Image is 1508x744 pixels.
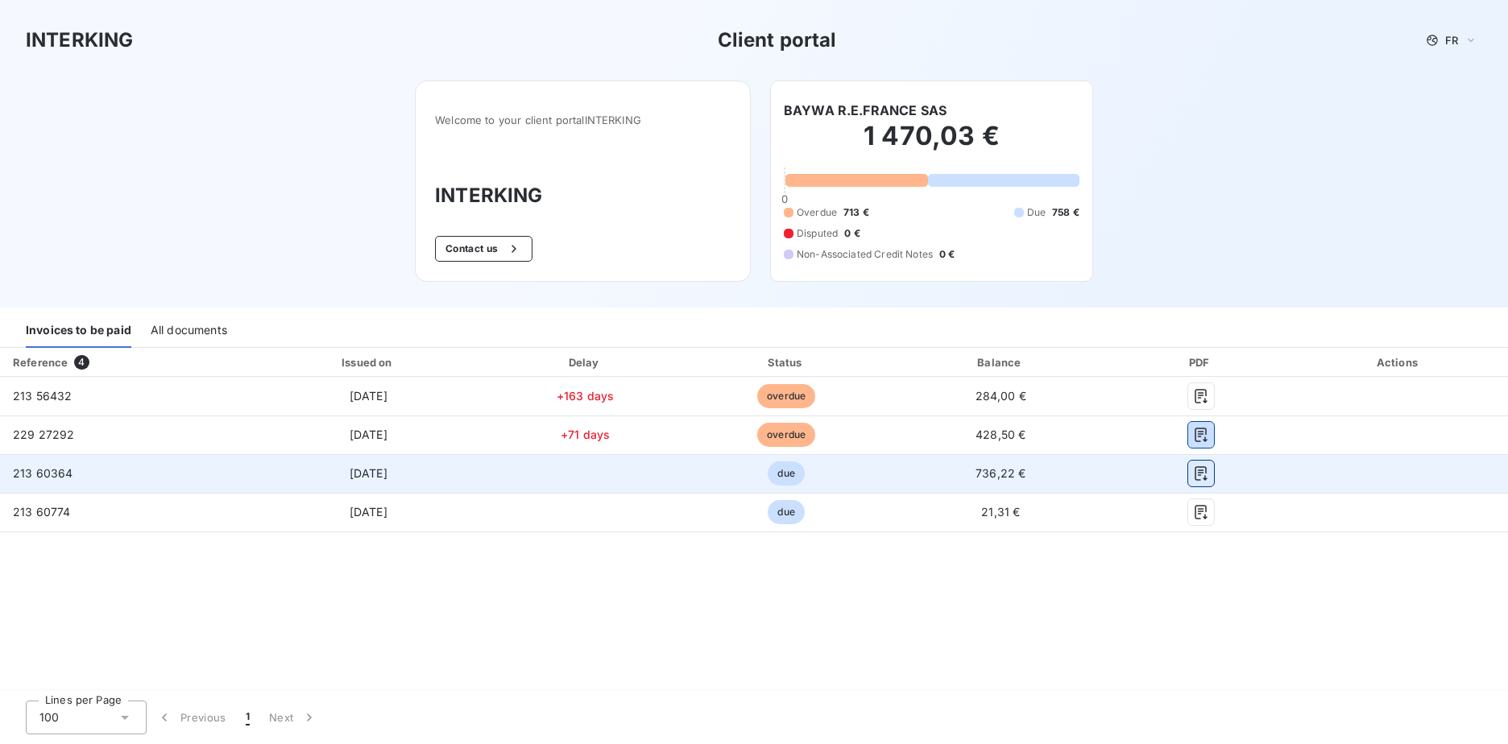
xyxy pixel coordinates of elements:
div: Invoices to be paid [26,314,131,348]
span: Overdue [797,205,837,220]
span: Welcome to your client portal INTERKING [435,114,731,126]
div: Balance [893,354,1109,370]
span: overdue [757,384,815,408]
span: 428,50 € [976,428,1025,441]
span: 21,31 € [981,505,1020,519]
h6: BAYWA R.E.FRANCE SAS [784,101,947,120]
span: 284,00 € [976,389,1026,403]
span: [DATE] [350,466,387,480]
span: +163 days [557,389,614,403]
div: Issued on [253,354,483,370]
span: [DATE] [350,428,387,441]
h2: 1 470,03 € [784,120,1079,168]
button: 1 [236,701,259,734]
span: due [768,461,804,486]
div: Reference [13,356,68,369]
button: Previous [147,701,236,734]
span: due [768,500,804,524]
h3: INTERKING [435,181,731,210]
span: overdue [757,423,815,447]
span: 213 60774 [13,505,70,519]
span: 0 € [939,247,955,262]
span: Due [1027,205,1046,220]
span: 713 € [843,205,869,220]
span: [DATE] [350,505,387,519]
span: 758 € [1052,205,1079,220]
span: 4 [74,355,89,370]
span: 1 [246,709,250,725]
button: Next [259,701,327,734]
span: Non-Associated Credit Notes [797,247,933,262]
span: 213 60364 [13,466,72,480]
span: 229 27292 [13,428,74,441]
span: +71 days [561,428,610,441]
span: 0 [781,192,788,205]
h3: Client portal [718,26,837,55]
div: Actions [1293,354,1505,370]
div: All documents [151,314,227,348]
span: 100 [39,709,59,725]
div: Delay [490,354,681,370]
span: 736,22 € [976,466,1025,480]
div: PDF [1116,354,1286,370]
span: Disputed [797,226,838,241]
span: FR [1445,34,1458,47]
span: [DATE] [350,389,387,403]
h3: INTERKING [26,26,133,55]
span: 213 56432 [13,389,72,403]
div: Status [687,354,886,370]
span: 0 € [844,226,860,241]
button: Contact us [435,236,532,262]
